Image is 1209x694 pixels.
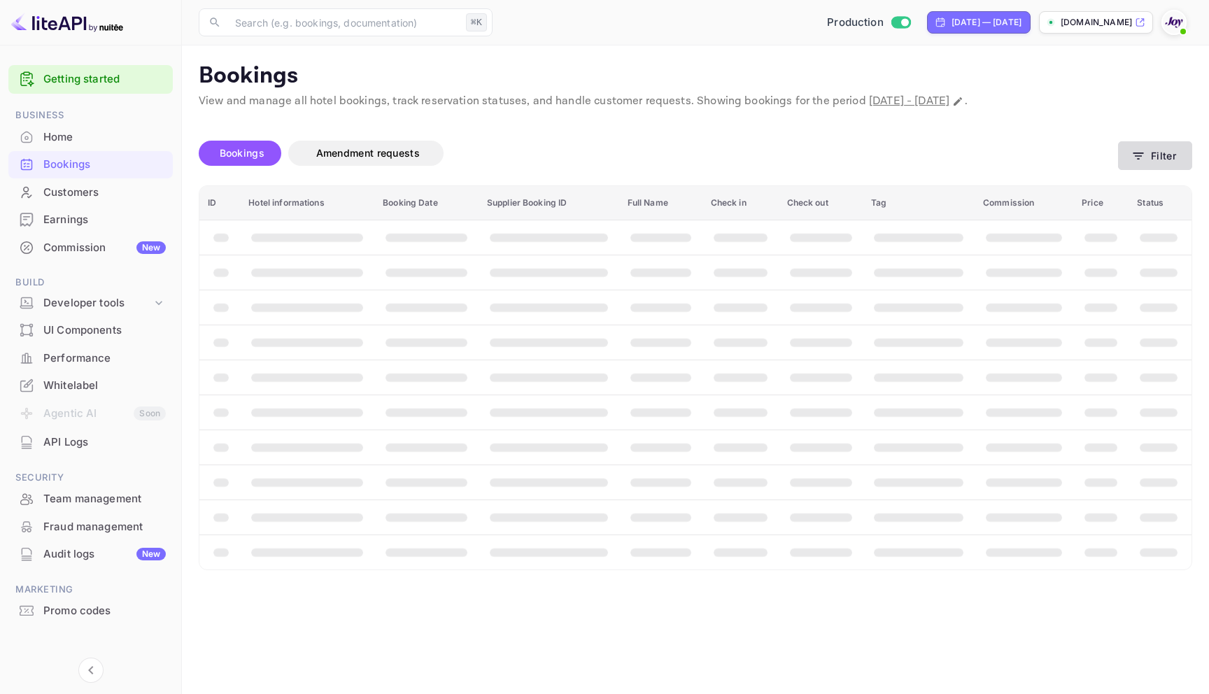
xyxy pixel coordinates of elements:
th: Status [1129,186,1192,220]
div: Commission [43,240,166,256]
div: Audit logs [43,546,166,562]
button: Collapse navigation [78,658,104,683]
div: Customers [43,185,166,201]
a: Performance [8,345,173,371]
div: Switch to Sandbox mode [821,15,916,31]
div: New [136,241,166,254]
p: [DOMAIN_NAME] [1061,16,1132,29]
button: Change date range [951,94,965,108]
div: Bookings [8,151,173,178]
span: Build [8,275,173,290]
th: Booking Date [374,186,479,220]
div: Team management [43,491,166,507]
div: New [136,548,166,560]
span: [DATE] - [DATE] [869,94,949,108]
div: Home [8,124,173,151]
a: Fraud management [8,514,173,539]
div: Home [43,129,166,146]
div: Developer tools [8,291,173,316]
span: Amendment requests [316,147,420,159]
div: account-settings tabs [199,141,1118,166]
a: Audit logsNew [8,541,173,567]
a: Team management [8,486,173,511]
a: CommissionNew [8,234,173,260]
div: Promo codes [43,603,166,619]
table: booking table [199,186,1192,569]
div: ⌘K [466,13,487,31]
a: Promo codes [8,597,173,623]
div: Developer tools [43,295,152,311]
a: Earnings [8,206,173,232]
span: Bookings [220,147,264,159]
p: Bookings [199,62,1192,90]
div: API Logs [43,434,166,451]
th: ID [199,186,240,220]
div: Performance [8,345,173,372]
img: LiteAPI logo [11,11,123,34]
div: Whitelabel [8,372,173,399]
th: Tag [863,186,975,220]
div: Performance [43,350,166,367]
th: Check in [702,186,779,220]
div: Fraud management [8,514,173,541]
div: Earnings [8,206,173,234]
a: Whitelabel [8,372,173,398]
th: Check out [779,186,863,220]
div: API Logs [8,429,173,456]
th: Supplier Booking ID [479,186,619,220]
a: UI Components [8,317,173,343]
span: Production [827,15,884,31]
div: Promo codes [8,597,173,625]
div: UI Components [8,317,173,344]
div: Customers [8,179,173,206]
a: Customers [8,179,173,205]
p: View and manage all hotel bookings, track reservation statuses, and handle customer requests. Sho... [199,93,1192,110]
div: Getting started [8,65,173,94]
a: Bookings [8,151,173,177]
a: Home [8,124,173,150]
div: Team management [8,486,173,513]
th: Full Name [619,186,702,220]
input: Search (e.g. bookings, documentation) [227,8,460,36]
button: Filter [1118,141,1192,170]
th: Hotel informations [240,186,374,220]
div: Fraud management [43,519,166,535]
th: Price [1073,186,1129,220]
div: CommissionNew [8,234,173,262]
a: API Logs [8,429,173,455]
div: Whitelabel [43,378,166,394]
span: Security [8,470,173,486]
div: Earnings [43,212,166,228]
div: [DATE] — [DATE] [952,16,1021,29]
a: Getting started [43,71,166,87]
span: Business [8,108,173,123]
div: Bookings [43,157,166,173]
th: Commission [975,186,1073,220]
div: UI Components [43,323,166,339]
img: With Joy [1163,11,1185,34]
span: Marketing [8,582,173,597]
div: Audit logsNew [8,541,173,568]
